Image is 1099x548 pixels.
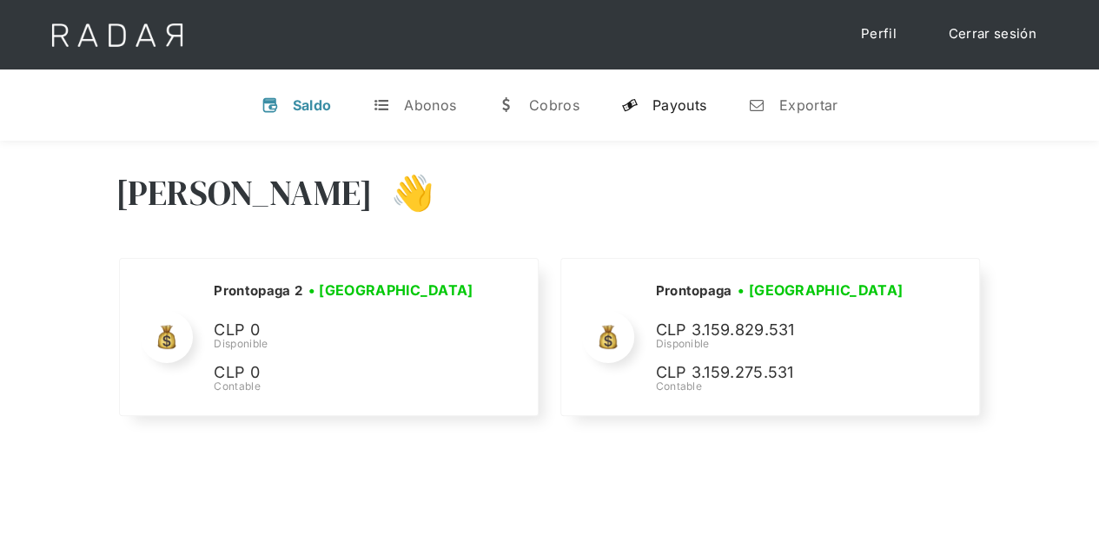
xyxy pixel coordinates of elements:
[738,280,903,300] h3: • [GEOGRAPHIC_DATA]
[214,318,474,343] p: CLP 0
[116,171,374,215] h3: [PERSON_NAME]
[214,360,474,386] p: CLP 0
[373,96,390,114] div: t
[262,96,279,114] div: v
[655,282,732,300] h2: Prontopaga
[621,96,639,114] div: y
[748,96,765,114] div: n
[655,336,916,352] div: Disponible
[844,17,914,51] a: Perfil
[655,360,916,386] p: CLP 3.159.275.531
[293,96,332,114] div: Saldo
[373,171,434,215] h3: 👋
[529,96,579,114] div: Cobros
[214,282,302,300] h2: Prontopaga 2
[498,96,515,114] div: w
[931,17,1054,51] a: Cerrar sesión
[214,379,479,394] div: Contable
[655,318,916,343] p: CLP 3.159.829.531
[652,96,706,114] div: Payouts
[655,379,916,394] div: Contable
[308,280,473,300] h3: • [GEOGRAPHIC_DATA]
[214,336,479,352] div: Disponible
[404,96,456,114] div: Abonos
[779,96,837,114] div: Exportar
